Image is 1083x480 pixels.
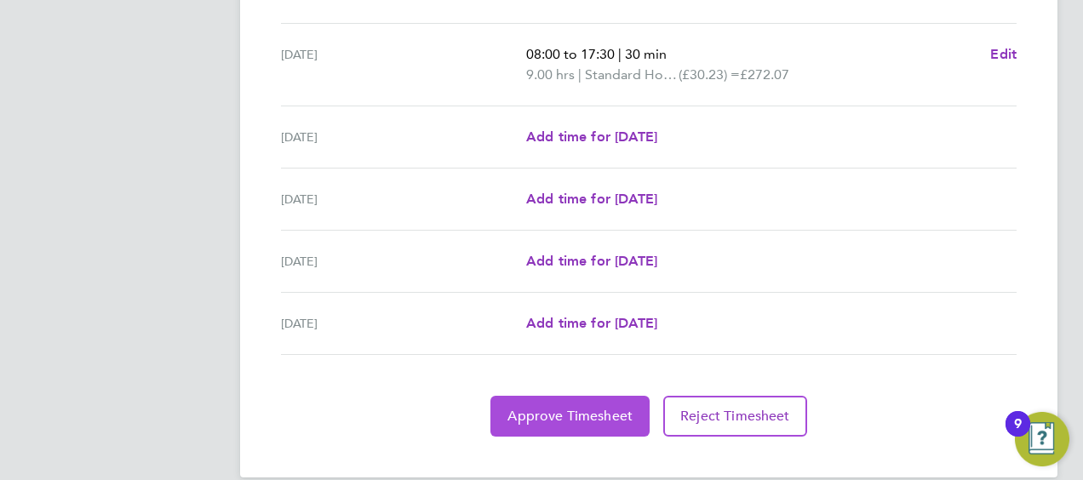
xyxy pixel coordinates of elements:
[618,46,622,62] span: |
[663,396,807,437] button: Reject Timesheet
[1015,412,1069,466] button: Open Resource Center, 9 new notifications
[526,129,657,145] span: Add time for [DATE]
[578,66,582,83] span: |
[625,46,667,62] span: 30 min
[526,251,657,271] a: Add time for [DATE]
[526,127,657,147] a: Add time for [DATE]
[990,44,1017,65] a: Edit
[281,127,526,147] div: [DATE]
[526,253,657,269] span: Add time for [DATE]
[281,313,526,334] div: [DATE]
[526,315,657,331] span: Add time for [DATE]
[507,408,633,425] span: Approve Timesheet
[526,46,615,62] span: 08:00 to 17:30
[526,189,657,209] a: Add time for [DATE]
[680,408,790,425] span: Reject Timesheet
[490,396,650,437] button: Approve Timesheet
[740,66,789,83] span: £272.07
[281,189,526,209] div: [DATE]
[1014,424,1022,446] div: 9
[281,44,526,85] div: [DATE]
[585,65,679,85] span: Standard Hourly
[679,66,740,83] span: (£30.23) =
[526,191,657,207] span: Add time for [DATE]
[281,251,526,271] div: [DATE]
[526,313,657,334] a: Add time for [DATE]
[526,66,575,83] span: 9.00 hrs
[990,46,1017,62] span: Edit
